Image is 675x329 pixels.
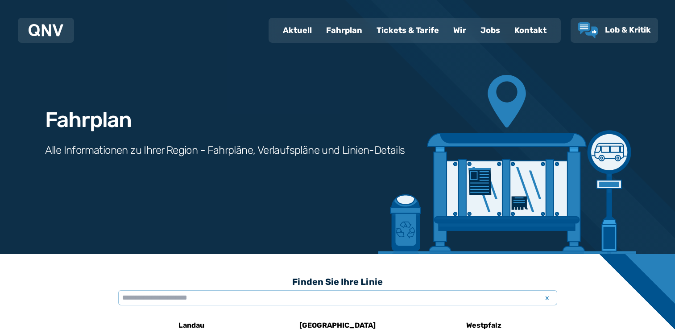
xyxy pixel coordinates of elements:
[369,19,446,42] a: Tickets & Tarife
[118,272,557,292] h3: Finden Sie Ihre Linie
[507,19,554,42] a: Kontakt
[319,19,369,42] a: Fahrplan
[446,19,473,42] a: Wir
[45,109,132,131] h1: Fahrplan
[541,292,554,303] span: x
[578,22,651,38] a: Lob & Kritik
[29,21,63,39] a: QNV Logo
[29,24,63,37] img: QNV Logo
[605,25,651,35] span: Lob & Kritik
[473,19,507,42] a: Jobs
[276,19,319,42] a: Aktuell
[45,143,405,157] h3: Alle Informationen zu Ihrer Region - Fahrpläne, Verlaufspläne und Linien-Details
